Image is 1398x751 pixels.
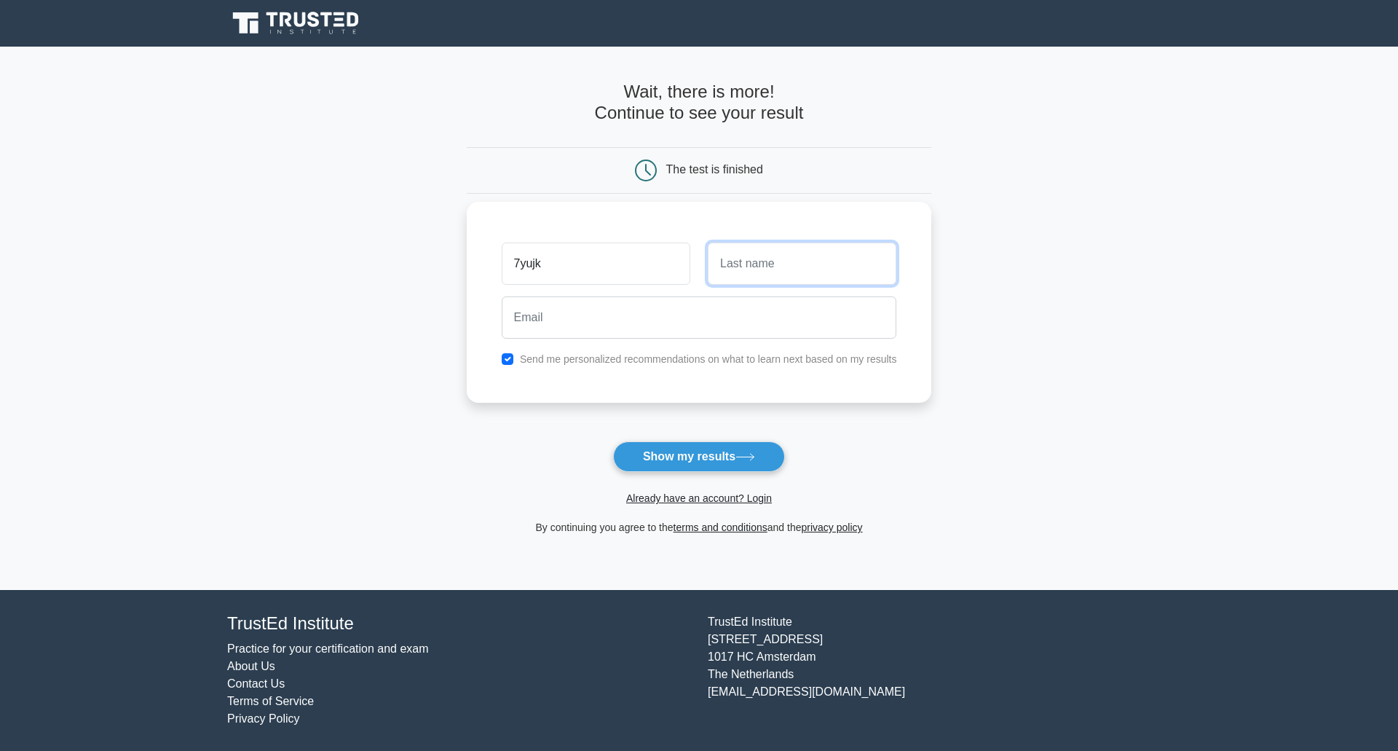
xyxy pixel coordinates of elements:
[227,660,275,672] a: About Us
[699,613,1180,728] div: TrustEd Institute [STREET_ADDRESS] 1017 HC Amsterdam The Netherlands [EMAIL_ADDRESS][DOMAIN_NAME]
[666,163,763,176] div: The test is finished
[227,677,285,690] a: Contact Us
[227,613,690,634] h4: TrustEd Institute
[467,82,932,124] h4: Wait, there is more! Continue to see your result
[227,642,429,655] a: Practice for your certification and exam
[502,243,690,285] input: First name
[674,522,767,533] a: terms and conditions
[227,695,314,707] a: Terms of Service
[458,519,941,536] div: By continuing you agree to the and the
[802,522,863,533] a: privacy policy
[626,492,772,504] a: Already have an account? Login
[502,296,897,339] input: Email
[613,441,785,472] button: Show my results
[520,353,897,365] label: Send me personalized recommendations on what to learn next based on my results
[708,243,896,285] input: Last name
[227,712,300,725] a: Privacy Policy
